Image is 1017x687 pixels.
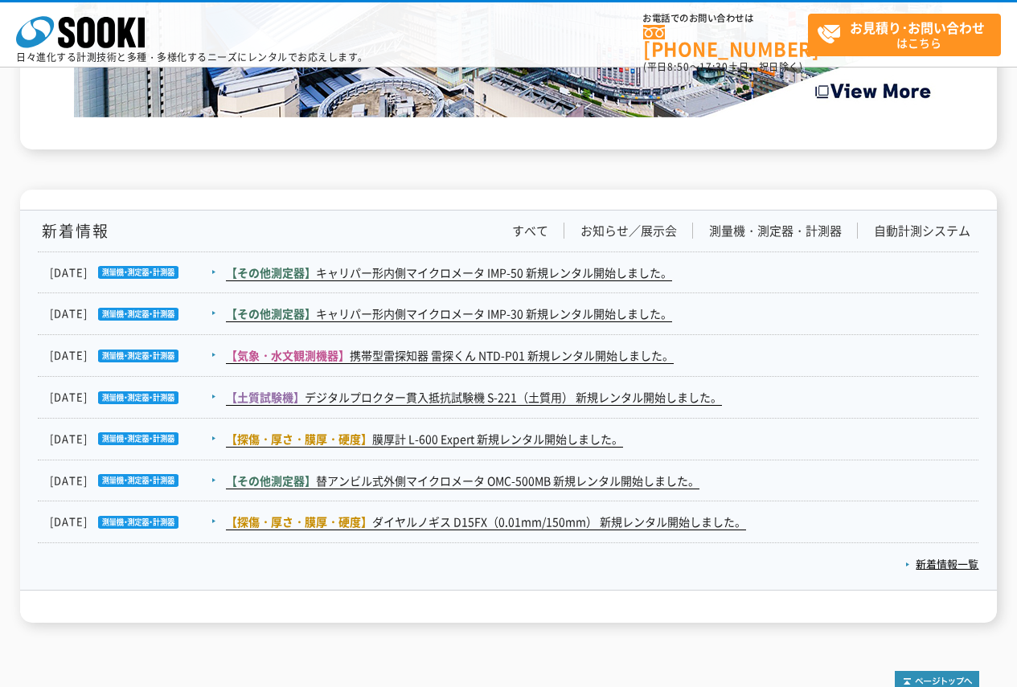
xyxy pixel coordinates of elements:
span: 【その他測定器】 [226,264,316,280]
img: 測量機・測定器・計測器 [88,516,178,529]
a: 【その他測定器】替アンビル式外側マイクロメータ OMC-500MB 新規レンタル開始しました。 [226,472,699,489]
a: 【探傷・厚さ・膜厚・硬度】ダイヤルノギス D15FX（0.01mm/150mm） 新規レンタル開始しました。 [226,513,746,530]
a: お知らせ／展示会 [580,223,677,239]
a: お見積り･お問い合わせはこちら [808,14,1001,56]
span: 【その他測定器】 [226,305,316,321]
dt: [DATE] [50,264,224,281]
dt: [DATE] [50,431,224,448]
h1: 新着情報 [38,223,109,239]
span: 17:30 [699,59,728,74]
img: 測量機・測定器・計測器 [88,432,178,445]
a: 新着情報一覧 [905,556,978,571]
a: 【その他測定器】キャリパー形内側マイクロメータ IMP-30 新規レンタル開始しました。 [226,305,672,322]
a: 自動計測システム [874,223,970,239]
span: 【探傷・厚さ・膜厚・硬度】 [226,431,372,447]
img: 測量機・測定器・計測器 [88,266,178,279]
span: (平日 ～ 土日、祝日除く) [643,59,802,74]
span: 8:50 [667,59,690,74]
span: お電話でのお問い合わせは [643,14,808,23]
dt: [DATE] [50,472,224,489]
span: 【気象・水文観測機器】 [226,347,350,363]
img: 測量機・測定器・計測器 [88,474,178,487]
a: [PHONE_NUMBER] [643,25,808,58]
img: 測量機・測定器・計測器 [88,308,178,321]
dt: [DATE] [50,347,224,364]
span: 【土質試験機】 [226,389,305,405]
span: はこちら [817,14,1000,55]
span: 【探傷・厚さ・膜厚・硬度】 [226,513,372,530]
a: 【その他測定器】キャリパー形内側マイクロメータ IMP-50 新規レンタル開始しました。 [226,264,672,281]
strong: お見積り･お問い合わせ [850,18,985,37]
a: 【探傷・厚さ・膜厚・硬度】膜厚計 L-600 Expert 新規レンタル開始しました。 [226,431,623,448]
dt: [DATE] [50,513,224,530]
a: 【土質試験機】デジタルプロクター貫入抵抗試験機 S-221（土質用） 新規レンタル開始しました。 [226,389,722,406]
p: 日々進化する計測技術と多種・多様化するニーズにレンタルでお応えします。 [16,52,368,62]
a: 測量機・測定器・計測器 [709,223,842,239]
span: 【その他測定器】 [226,472,316,489]
img: 測量機・測定器・計測器 [88,350,178,362]
a: すべて [512,223,548,239]
a: Create the Future [74,100,942,116]
img: 測量機・測定器・計測器 [88,391,178,404]
dt: [DATE] [50,305,224,322]
dt: [DATE] [50,389,224,406]
a: 【気象・水文観測機器】携帯型雷探知器 雷探くん NTD-P01 新規レンタル開始しました。 [226,347,674,364]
